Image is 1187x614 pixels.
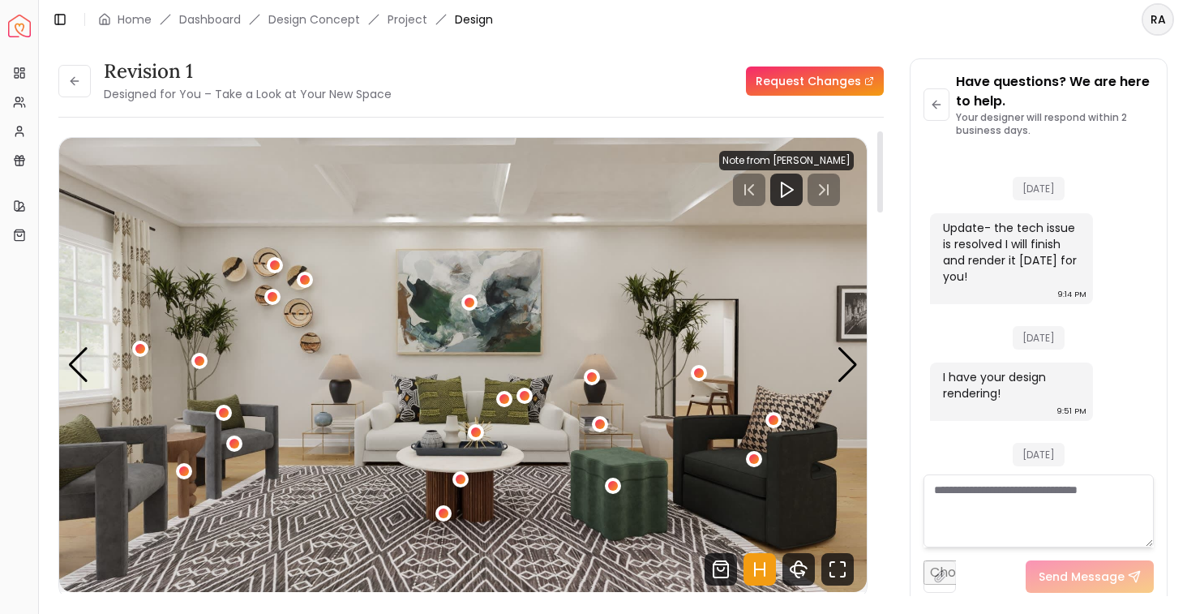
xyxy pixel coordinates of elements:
svg: Shop Products from this design [705,553,737,586]
svg: 360 View [782,553,815,586]
div: Note from [PERSON_NAME] [719,151,854,170]
div: I have your design rendering! [943,369,1077,401]
svg: Fullscreen [821,553,854,586]
img: Design Render 1 [59,138,867,592]
div: Previous slide [67,347,89,383]
button: RA [1142,3,1174,36]
div: Next slide [837,347,859,383]
a: Home [118,11,152,28]
div: 1 / 5 [59,138,867,592]
h3: Revision 1 [104,58,392,84]
nav: breadcrumb [98,11,493,28]
svg: Hotspots Toggle [743,553,776,586]
a: Request Changes [746,67,884,96]
img: Spacejoy Logo [8,15,31,37]
span: RA [1143,5,1172,34]
div: 9:14 PM [1057,286,1086,303]
li: Design Concept [268,11,360,28]
span: [DATE] [1013,177,1065,200]
div: 9:51 PM [1056,403,1086,419]
span: Design [455,11,493,28]
small: Designed for You – Take a Look at Your New Space [104,86,392,102]
div: Update- the tech issue is resolved I will finish and render it [DATE] for you! [943,220,1077,285]
a: Dashboard [179,11,241,28]
a: Project [388,11,427,28]
span: [DATE] [1013,326,1065,350]
svg: Play [777,180,796,200]
p: Have questions? We are here to help. [956,72,1154,111]
span: [DATE] [1013,443,1065,466]
p: Your designer will respond within 2 business days. [956,111,1154,137]
div: Carousel [59,138,867,592]
a: Spacejoy [8,15,31,37]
